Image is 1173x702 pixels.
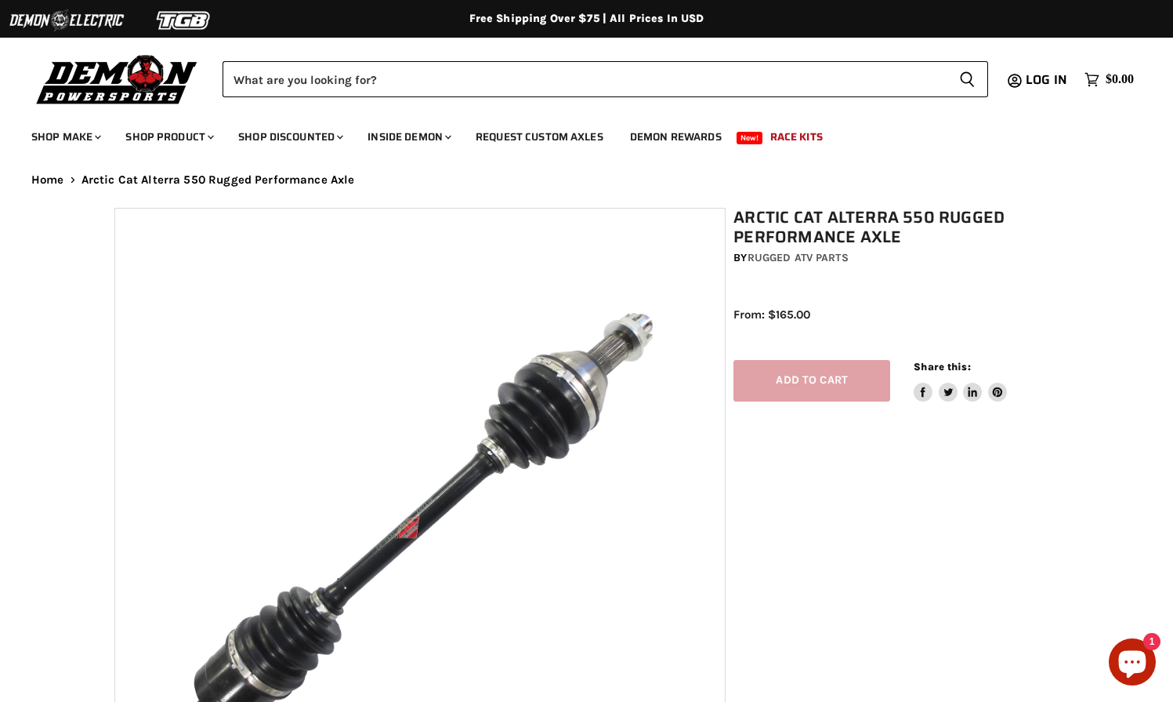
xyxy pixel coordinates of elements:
[81,173,355,187] span: Arctic Cat Alterra 550 Rugged Performance Axle
[464,121,615,153] a: Request Custom Axles
[1026,70,1067,89] span: Log in
[31,173,64,187] a: Home
[114,121,223,153] a: Shop Product
[20,121,110,153] a: Shop Make
[914,361,970,373] span: Share this:
[1104,638,1160,689] inbox-online-store-chat: Shopify online store chat
[947,61,988,97] button: Search
[733,208,1066,247] h1: Arctic Cat Alterra 550 Rugged Performance Axle
[1077,68,1142,91] a: $0.00
[748,251,849,264] a: Rugged ATV Parts
[618,121,733,153] a: Demon Rewards
[20,115,1130,153] ul: Main menu
[8,5,125,35] img: Demon Electric Logo 2
[737,132,763,144] span: New!
[226,121,353,153] a: Shop Discounted
[733,249,1066,267] div: by
[356,121,461,153] a: Inside Demon
[125,5,243,35] img: TGB Logo 2
[758,121,834,153] a: Race Kits
[1106,72,1134,87] span: $0.00
[733,307,810,322] span: From: $165.00
[1019,73,1077,87] a: Log in
[914,360,1007,402] aside: Share this:
[31,51,203,107] img: Demon Powersports
[223,61,988,97] form: Product
[223,61,947,97] input: Search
